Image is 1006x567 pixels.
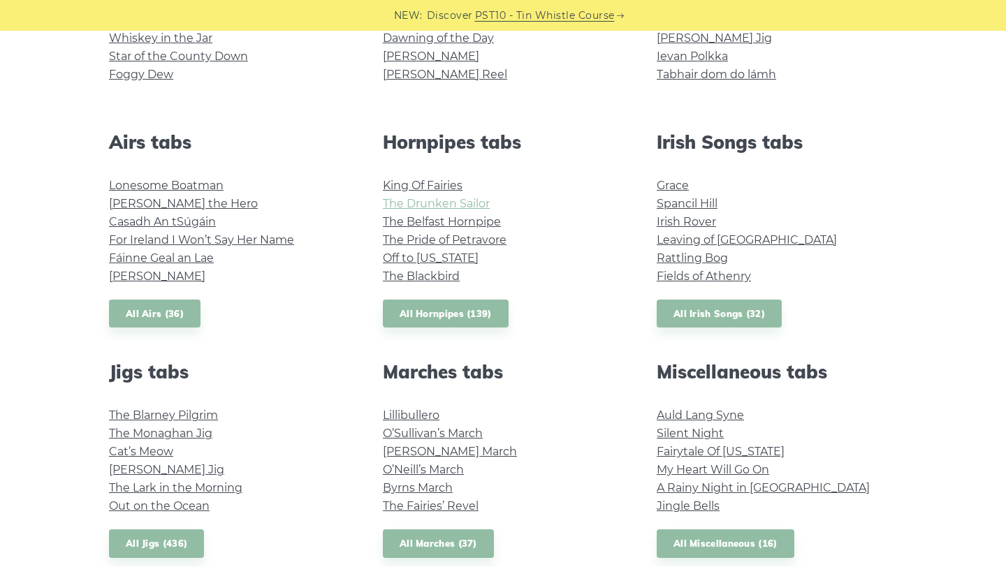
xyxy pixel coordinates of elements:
[383,131,623,153] h2: Hornpipes tabs
[657,427,724,440] a: Silent Night
[657,233,837,246] a: Leaving of [GEOGRAPHIC_DATA]
[109,131,349,153] h2: Airs tabs
[657,408,744,422] a: Auld Lang Syne
[109,233,294,246] a: For Ireland I Won’t Say Her Name
[383,50,479,63] a: [PERSON_NAME]
[657,131,897,153] h2: Irish Songs tabs
[109,445,173,458] a: Cat’s Meow
[657,300,782,328] a: All Irish Songs (32)
[383,499,479,513] a: The Fairies’ Revel
[657,529,794,558] a: All Miscellaneous (16)
[383,300,509,328] a: All Hornpipes (139)
[109,179,224,192] a: Lonesome Boatman
[109,408,218,422] a: The Blarney Pilgrim
[383,481,453,494] a: Byrns March
[109,31,212,45] a: Whiskey in the Jar
[657,481,870,494] a: A Rainy Night in [GEOGRAPHIC_DATA]
[383,233,506,246] a: The Pride of Petravore
[109,499,210,513] a: Out on the Ocean
[383,445,517,458] a: [PERSON_NAME] March
[383,529,494,558] a: All Marches (37)
[657,445,785,458] a: Fairytale Of [US_STATE]
[475,8,615,24] a: PST10 - Tin Whistle Course
[657,463,769,476] a: My Heart Will Go On
[657,50,728,63] a: Ievan Polkka
[109,481,242,494] a: The Lark in the Morning
[109,361,349,383] h2: Jigs tabs
[657,179,689,192] a: Grace
[109,463,224,476] a: [PERSON_NAME] Jig
[109,529,204,558] a: All Jigs (436)
[657,251,728,265] a: Rattling Bog
[657,68,776,81] a: Tabhair dom do lámh
[109,215,216,228] a: Casadh An tSúgáin
[109,270,205,283] a: [PERSON_NAME]
[383,31,494,45] a: Dawning of the Day
[109,50,248,63] a: Star of the County Down
[383,179,462,192] a: King Of Fairies
[657,499,720,513] a: Jingle Bells
[383,361,623,383] h2: Marches tabs
[109,300,201,328] a: All Airs (36)
[657,270,751,283] a: Fields of Athenry
[383,68,507,81] a: [PERSON_NAME] Reel
[109,197,258,210] a: [PERSON_NAME] the Hero
[109,68,173,81] a: Foggy Dew
[657,215,716,228] a: Irish Rover
[383,270,460,283] a: The Blackbird
[394,8,423,24] span: NEW:
[109,251,214,265] a: Fáinne Geal an Lae
[383,463,464,476] a: O’Neill’s March
[383,215,501,228] a: The Belfast Hornpipe
[427,8,473,24] span: Discover
[383,197,490,210] a: The Drunken Sailor
[657,31,772,45] a: [PERSON_NAME] Jig
[383,251,479,265] a: Off to [US_STATE]
[383,427,483,440] a: O’Sullivan’s March
[109,427,212,440] a: The Monaghan Jig
[383,408,439,422] a: Lillibullero
[657,197,717,210] a: Spancil Hill
[657,361,897,383] h2: Miscellaneous tabs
